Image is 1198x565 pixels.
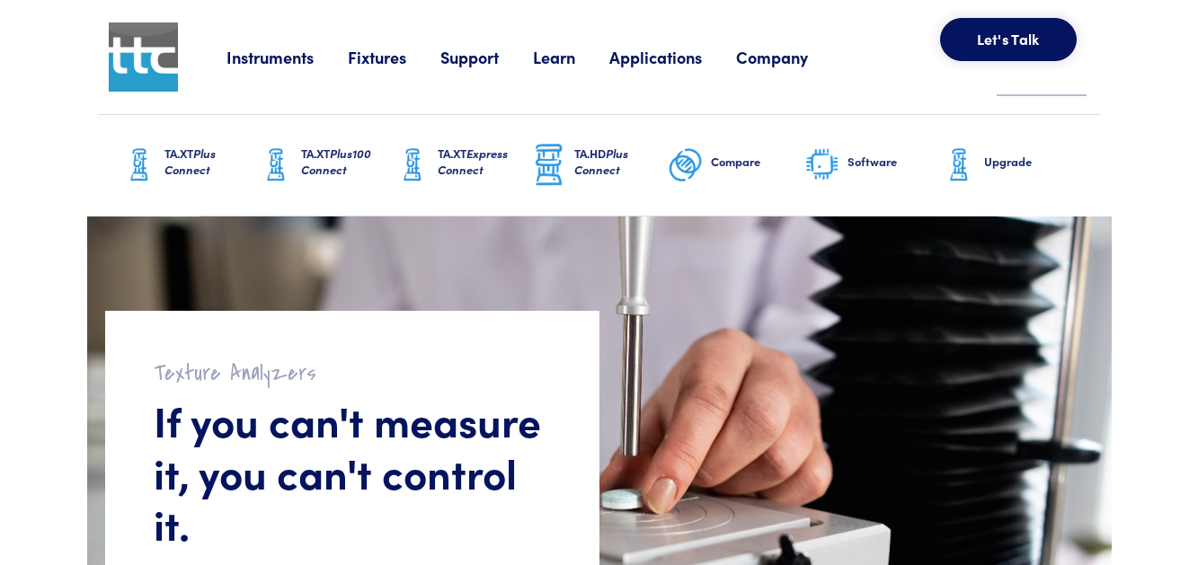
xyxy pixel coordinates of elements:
[941,143,977,188] img: ta-xt-graphic.png
[395,115,531,216] a: TA.XTExpress Connect
[711,154,804,170] h6: Compare
[121,143,157,188] img: ta-xt-graphic.png
[154,394,551,550] h1: If you can't measure it, you can't control it.
[164,145,216,178] span: Plus Connect
[941,115,1078,216] a: Upgrade
[531,115,668,216] a: TA.HDPlus Connect
[301,145,371,178] span: Plus100 Connect
[804,115,941,216] a: Software
[984,154,1078,170] h6: Upgrade
[940,18,1077,61] button: Let's Talk
[154,359,551,387] h2: Texture Analyzers
[438,145,508,178] span: Express Connect
[668,115,804,216] a: Compare
[121,115,258,216] a: TA.XTPlus Connect
[847,154,941,170] h6: Software
[109,22,178,92] img: ttc_logo_1x1_v1.0.png
[348,46,440,68] a: Fixtures
[533,46,609,68] a: Learn
[301,146,395,178] h6: TA.XT
[574,146,668,178] h6: TA.HD
[531,142,567,189] img: ta-hd-graphic.png
[438,146,531,178] h6: TA.XT
[804,146,840,184] img: software-graphic.png
[440,46,533,68] a: Support
[395,143,430,188] img: ta-xt-graphic.png
[258,143,294,188] img: ta-xt-graphic.png
[574,145,628,178] span: Plus Connect
[164,146,258,178] h6: TA.XT
[736,46,842,68] a: Company
[226,46,348,68] a: Instruments
[668,143,704,188] img: compare-graphic.png
[258,115,395,216] a: TA.XTPlus100 Connect
[609,46,736,68] a: Applications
